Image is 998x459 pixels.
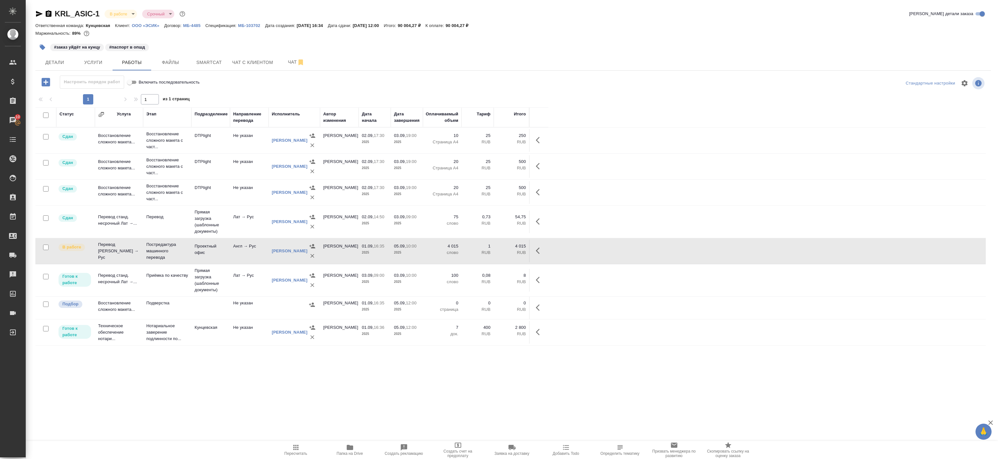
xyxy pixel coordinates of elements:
[328,23,353,28] p: Дата сдачи:
[132,22,164,28] a: ООО «ЭСИК»
[238,23,265,28] p: МБ-103702
[497,191,526,197] p: RUB
[465,331,490,337] p: RUB
[532,300,547,315] button: Здесь прячутся важные кнопки
[532,272,547,288] button: Здесь прячутся важные кнопки
[297,59,305,66] svg: Отписаться
[105,44,149,50] span: паспорт в опшд
[647,441,701,459] button: Призвать менеджера по развитию
[426,272,458,279] p: 100
[362,191,388,197] p: 2025
[497,158,526,165] p: 500
[972,77,986,89] span: Посмотреть информацию
[374,214,384,219] p: 14:50
[394,244,406,248] p: 05.09,
[230,240,269,262] td: Англ → Рус
[337,451,363,456] span: Папка на Drive
[374,244,384,248] p: 16:35
[394,111,420,124] div: Дата завершения
[284,451,307,456] span: Пересчитать
[426,249,458,256] p: слово
[58,184,92,193] div: Менеджер проверил работу исполнителя, передает ее на следующий этап
[2,112,24,128] a: 10
[281,58,312,66] span: Чат
[497,132,526,139] p: 250
[362,165,388,171] p: 2025
[105,10,137,18] div: В работе
[385,451,423,456] span: Создать рекламацию
[272,138,307,143] a: [PERSON_NAME]
[307,166,317,176] button: Удалить
[116,59,147,67] span: Работы
[191,129,230,152] td: DTPlight
[58,158,92,167] div: Менеджер проверил работу исполнителя, передает ее на следующий этап
[230,321,269,344] td: Не указан
[320,129,359,152] td: [PERSON_NAME]
[98,111,105,118] button: Сгруппировать
[230,297,269,319] td: Не указан
[497,331,526,337] p: RUB
[426,111,458,124] div: Оплачиваемый объем
[532,324,547,340] button: Здесь прячутся важные кнопки
[139,79,200,85] span: Включить последовательность
[497,306,526,313] p: RUB
[394,249,420,256] p: 2025
[374,325,384,330] p: 16:36
[62,215,73,221] p: Сдан
[394,220,420,227] p: 2025
[957,76,972,91] span: Настроить таблицу
[142,10,174,18] div: В работе
[435,449,481,458] span: Создать счет на предоплату
[465,324,490,331] p: 400
[230,155,269,178] td: Не указан
[230,181,269,204] td: Не указан
[426,158,458,165] p: 20
[494,451,529,456] span: Заявка на доставку
[307,300,317,310] button: Назначить
[426,23,446,28] p: К оплате:
[394,159,406,164] p: 03.09,
[374,133,384,138] p: 17:30
[146,323,188,342] p: Нотариальное заверение подлинности по...
[191,240,230,262] td: Проектный офис
[398,23,426,28] p: 90 004,27 ₽
[705,449,751,458] span: Скопировать ссылку на оценку заказа
[362,214,374,219] p: 02.09,
[58,214,92,222] div: Менеджер проверил работу исполнителя, передает ее на следующий этап
[272,248,307,253] a: [PERSON_NAME]
[272,190,307,195] a: [PERSON_NAME]
[117,111,131,117] div: Услуга
[35,31,72,36] p: Маржинальность:
[362,331,388,337] p: 2025
[406,325,417,330] p: 12:00
[320,155,359,178] td: [PERSON_NAME]
[465,132,490,139] p: 25
[406,214,417,219] p: 09:00
[146,157,188,176] p: Восстановление сложного макета с част...
[394,191,420,197] p: 2025
[191,206,230,238] td: Прямая загрузка (шаблонные документы)
[195,111,228,117] div: Подразделение
[426,191,458,197] p: Страница А4
[146,183,188,202] p: Восстановление сложного макета с част...
[497,165,526,171] p: RUB
[362,220,388,227] p: 2025
[307,280,317,290] button: Удалить
[465,139,490,145] p: RUB
[406,133,417,138] p: 19:00
[600,451,639,456] span: Определить тематику
[58,324,92,339] div: Исполнитель может приступить к работе
[497,139,526,145] p: RUB
[909,11,973,17] span: [PERSON_NAME] детали заказа
[514,111,526,117] div: Итого
[191,181,230,204] td: DTPlight
[307,323,317,332] button: Назначить
[155,59,186,67] span: Файлы
[145,11,167,17] button: Срочный
[384,23,398,28] p: Итого:
[78,59,109,67] span: Услуги
[477,111,490,117] div: Тариф
[532,214,547,229] button: Здесь прячутся важные кнопки
[374,185,384,190] p: 17:30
